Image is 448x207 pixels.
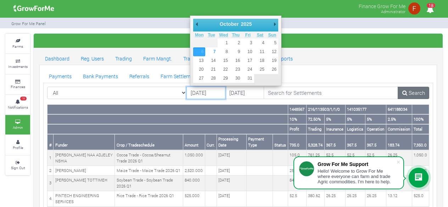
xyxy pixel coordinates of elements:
a: Bank Payments [77,69,124,83]
td: 761.25 [306,150,324,166]
th: 5% [324,114,345,124]
th: 5,328.74 [306,134,324,150]
th: Commission [386,124,412,134]
button: 24 [242,65,254,74]
th: 2.5% [386,114,412,124]
small: Notifications [8,105,28,110]
th: Logistics [345,124,365,134]
a: Sign Out [5,156,30,175]
th: 5% [365,114,386,124]
th: 72.50% [306,114,324,124]
td: 84.0 [288,176,306,191]
a: Search [398,87,429,99]
button: 25 [254,65,266,74]
span: 18 [427,3,435,8]
td: Rice Trade - Rice Trade 2026 Q1 [115,191,183,207]
a: Trade Mangt. [178,51,218,65]
small: Finances [11,84,25,89]
th: Profit [288,124,306,134]
td: Cocoa Trade - Cocoa/Shearnut Trade 2026 Q1 [115,150,183,166]
small: Grow For Me Panel [11,21,46,26]
img: growforme image [11,1,57,16]
abbr: Tuesday [208,33,215,38]
button: 8 [218,47,230,56]
td: 4 [47,191,54,207]
td: 252.0 [288,166,306,176]
abbr: Monday [195,33,204,38]
td: 26.25 [386,150,412,166]
td: 52.5 [345,150,365,166]
th: Insurance [324,124,345,134]
td: [DATE] [217,150,246,166]
td: PINTECH ENGINEERING SERVICES [54,191,115,207]
th: 141035177 [345,105,386,114]
button: Previous Month [193,19,200,29]
button: 18 [254,56,266,65]
button: 21 [205,65,217,74]
button: 26 [266,65,278,74]
button: 4 [254,39,266,47]
abbr: Friday [245,33,251,38]
button: 1 [218,39,230,47]
td: 105.0 [288,150,306,166]
div: 2025 [240,19,253,29]
th: Payment Type [246,134,273,150]
button: 22 [218,65,230,74]
td: 52.5 [365,150,386,166]
td: [DATE] [217,166,246,176]
a: Finances [5,75,30,94]
td: 26.25 [345,191,365,207]
th: 100% [412,114,429,124]
button: 31 [242,74,254,83]
input: DD/MM/YYYY [186,87,225,99]
abbr: Saturday [257,33,263,38]
a: 18 Notifications [5,95,30,114]
td: 525.000 [183,191,205,207]
abbr: Sunday [268,33,276,38]
div: October [219,19,240,29]
button: Next Month [271,19,278,29]
input: DD/MM/YYYY [225,87,264,99]
td: 1,050.0 [412,150,429,166]
a: 18 [423,7,437,13]
td: 26.25 [324,191,345,207]
td: Maize Trade - Maize Trade 2026 Q1 [115,166,183,176]
th: # [47,134,54,150]
th: 641188034 [386,105,412,114]
th: Funder [54,134,115,150]
button: 17 [242,56,254,65]
th: 183.74 [386,134,412,150]
button: 23 [230,65,242,74]
th: 735.0 [288,134,306,150]
td: [DATE] [217,191,246,207]
button: 15 [218,56,230,65]
button: 27 [193,74,205,83]
button: 9 [230,47,242,56]
th: Operation [365,124,386,134]
th: Status [273,134,288,150]
a: Farm Mangt. [138,51,178,65]
div: Hello! Welcome to Grow For Me where everyone can farm and trade Agric commodities. I'm here to help. [318,168,396,184]
abbr: Wednesday [219,33,228,38]
button: 30 [230,74,242,83]
td: 840.000 [183,176,205,191]
button: 7 [205,47,217,56]
td: 1,050.000 [183,150,205,166]
abbr: Thursday [232,33,240,38]
th: 10% [288,114,306,124]
input: Search for Settlements [264,87,398,99]
a: Investments [5,54,30,74]
small: Farms [12,44,23,49]
a: Profile [5,135,30,155]
a: Reports [270,51,298,65]
td: 525.0 [412,191,429,207]
a: Payments [43,69,77,83]
button: 10 [242,47,254,56]
td: 2,520.000 [183,166,205,176]
button: 28 [205,74,217,83]
a: Referrals [124,69,155,83]
button: 29 [218,74,230,83]
th: 7,350.0 [412,134,429,150]
a: Reg. Users [75,51,110,65]
th: 5% [345,114,365,124]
